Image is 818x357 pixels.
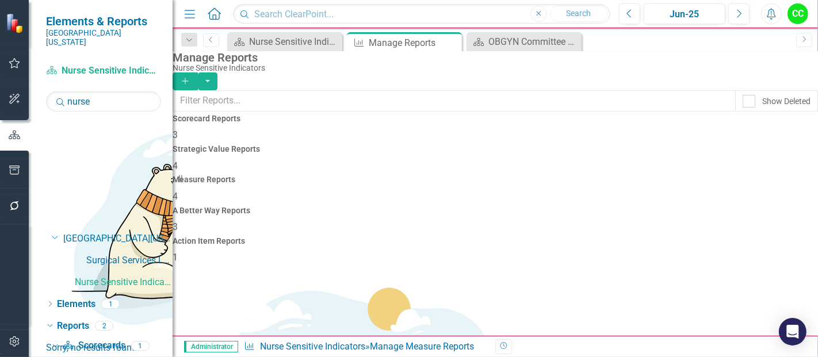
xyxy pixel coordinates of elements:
h4: Strategic Value Reports [173,145,818,153]
a: Reports [57,320,89,333]
div: Show Deleted [762,95,811,107]
div: Manage Reports [369,36,459,50]
h4: Measure Reports [173,175,818,184]
div: OBGYN Committee Dashboard [488,34,579,49]
span: Administrator [184,341,238,352]
small: [GEOGRAPHIC_DATA][US_STATE] [46,28,161,47]
input: Search ClearPoint... [233,4,610,24]
a: [GEOGRAPHIC_DATA][US_STATE] [63,232,173,245]
h4: Action Item Reports [173,237,818,245]
div: Jun-25 [648,7,721,21]
a: Nurse Sensitive Indicators [75,276,173,289]
a: Nurse Sensitive Indicators [260,341,365,352]
input: Search Below... [46,91,161,112]
div: 1 [131,341,150,351]
div: 2 [95,321,113,331]
h4: A Better Way Reports [173,206,818,215]
input: Filter Reports... [173,90,736,112]
h4: Scorecard Reports [173,114,818,123]
img: No results found [46,112,391,341]
span: Search [566,9,591,18]
a: OBGYN Committee Dashboard [469,34,579,49]
div: Open Intercom Messenger [779,318,806,346]
a: Surgical Services Leadership [86,254,173,267]
div: » Manage Measure Reports [244,340,487,354]
button: Search [550,6,607,22]
button: Jun-25 [644,3,725,24]
a: Nurse Sensitive Indicators [46,64,161,78]
div: Nurse Sensitive Indicators Dashboard [249,34,339,49]
a: Scorecards [62,339,125,352]
div: 1 [101,299,120,309]
div: Nurse Sensitive Indicators [173,64,812,72]
button: CC [788,3,808,24]
a: Nurse Sensitive Indicators Dashboard [230,34,339,49]
span: Elements & Reports [46,14,161,28]
div: Manage Reports [173,51,812,64]
img: ClearPoint Strategy [6,13,26,33]
a: Elements [57,298,95,311]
